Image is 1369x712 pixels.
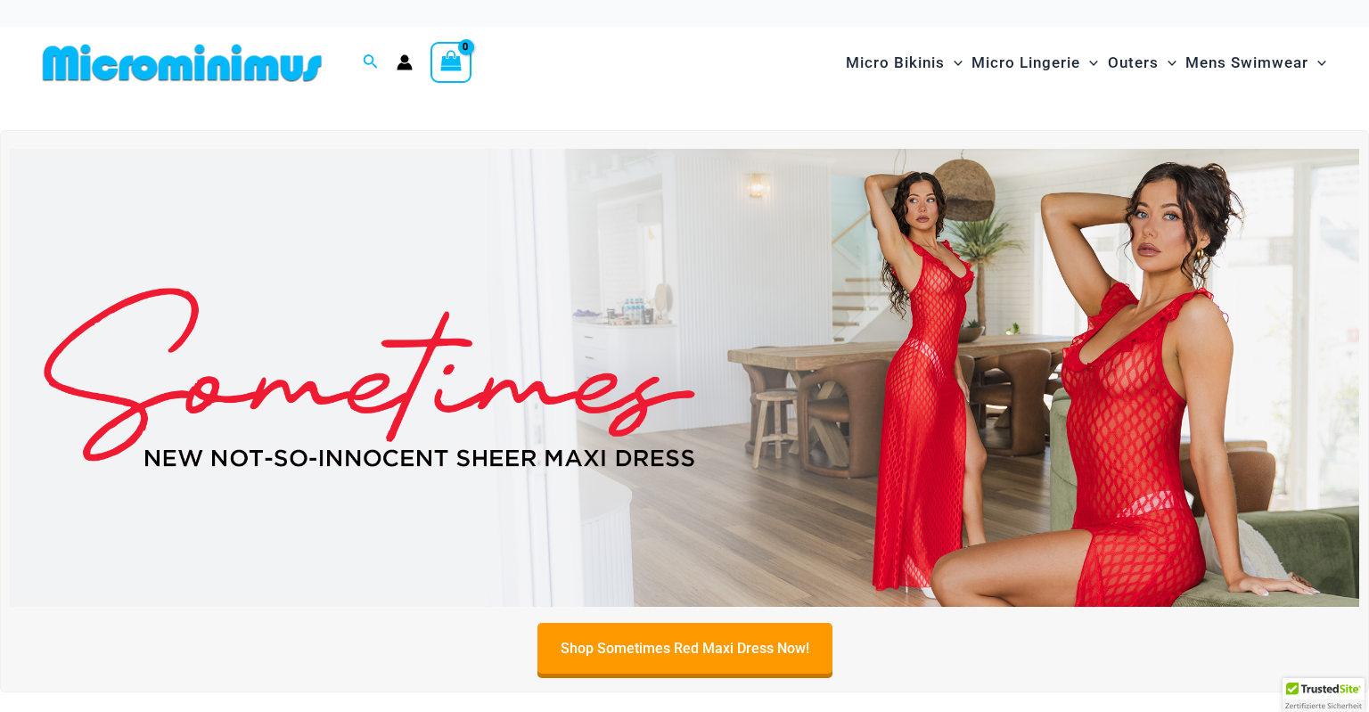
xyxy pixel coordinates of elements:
img: MM SHOP LOGO FLAT [36,43,329,83]
a: View Shopping Cart, empty [430,42,471,83]
img: Sometimes Red Maxi Dress [10,149,1359,608]
span: Menu Toggle [1080,40,1098,86]
a: Micro BikinisMenu ToggleMenu Toggle [841,36,967,90]
span: Mens Swimwear [1185,40,1308,86]
span: Outers [1108,40,1159,86]
a: Mens SwimwearMenu ToggleMenu Toggle [1181,36,1331,90]
a: Account icon link [397,54,413,70]
a: Search icon link [363,52,379,74]
span: Menu Toggle [1308,40,1326,86]
span: Micro Lingerie [971,40,1080,86]
span: Menu Toggle [1159,40,1176,86]
span: Menu Toggle [945,40,963,86]
a: Shop Sometimes Red Maxi Dress Now! [537,623,832,674]
a: Micro LingerieMenu ToggleMenu Toggle [967,36,1103,90]
nav: Site Navigation [839,33,1333,93]
div: TrustedSite Certified [1283,678,1365,712]
a: OutersMenu ToggleMenu Toggle [1103,36,1181,90]
span: Micro Bikinis [846,40,945,86]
